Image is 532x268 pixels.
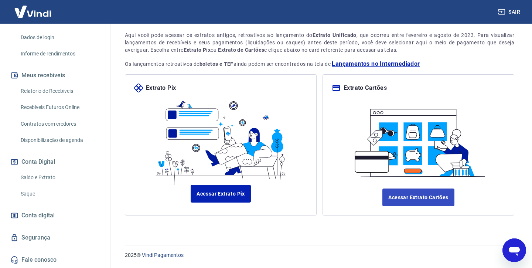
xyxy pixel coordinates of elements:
p: Extrato Cartões [344,84,387,92]
a: Dados de login [18,30,102,45]
a: Contratos com credores [18,116,102,132]
p: 2025 © [125,251,514,259]
button: Meus recebíveis [9,67,102,84]
a: Disponibilização de agenda [18,133,102,148]
a: Acessar Extrato Cartões [382,189,454,206]
img: Vindi [9,0,57,23]
a: Conta digital [9,207,102,224]
a: Vindi Pagamentos [142,252,184,258]
span: Conta digital [21,210,55,221]
p: Extrato Pix [146,84,176,92]
img: ilustracard.1447bf24807628a904eb562bb34ea6f9.svg [349,101,488,180]
iframe: Botão para abrir a janela de mensagens [502,238,526,262]
button: Conta Digital [9,154,102,170]
a: Saldo e Extrato [18,170,102,185]
a: Informe de rendimentos [18,46,102,61]
a: Segurança [9,230,102,246]
a: Saque [18,186,102,201]
a: Acessar Extrato Pix [191,185,251,203]
div: Aqui você pode acessar os extratos antigos, retroativos ao lançamento do , que ocorreu entre feve... [125,31,514,54]
p: Os lançamentos retroativos de ainda podem ser encontrados na tela de [125,60,514,68]
a: Relatório de Recebíveis [18,84,102,99]
a: Fale conosco [9,252,102,268]
a: Lançamentos no Intermediador [332,60,420,68]
button: Sair [497,5,523,19]
strong: boletos e TEF [199,61,233,67]
strong: Extrato de Cartões [218,47,264,53]
img: ilustrapix.38d2ed8fdf785898d64e9b5bf3a9451d.svg [151,92,290,185]
strong: Extrato Pix [184,47,211,53]
strong: Extrato Unificado [313,32,357,38]
a: Recebíveis Futuros Online [18,100,102,115]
